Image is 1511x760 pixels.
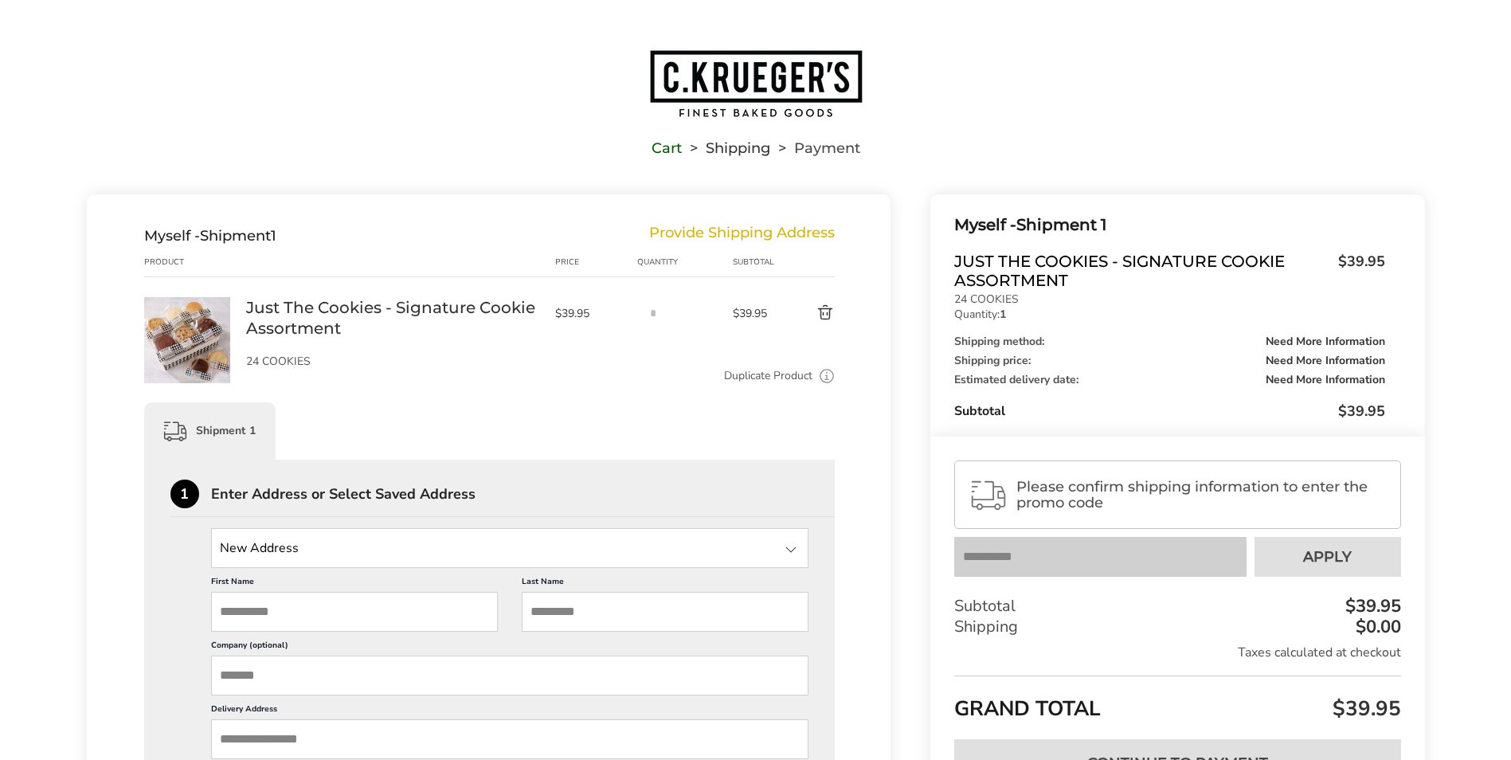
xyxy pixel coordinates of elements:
[211,487,836,501] div: Enter Address or Select Saved Address
[1000,307,1006,322] strong: 1
[211,640,809,656] label: Company (optional)
[649,227,835,245] div: Provide Shipping Address
[1266,355,1385,366] span: Need More Information
[954,336,1384,347] div: Shipping method:
[954,215,1016,234] span: Myself -
[1255,537,1401,577] button: Apply
[1352,618,1401,636] div: $0.00
[87,49,1425,119] a: Go to home page
[954,252,1384,290] a: Just The Cookies - Signature Cookie Assortment$39.95
[682,143,770,154] li: Shipping
[144,296,230,311] a: Just The Cookies - Signature Cookie Assortment
[779,304,835,323] button: Delete product
[170,480,199,508] div: 1
[1338,402,1385,421] span: $39.95
[1016,479,1386,511] span: Please confirm shipping information to enter the promo code
[246,297,539,339] a: Just The Cookies - Signature Cookie Assortment
[724,367,812,385] a: Duplicate Product
[954,596,1400,617] div: Subtotal
[954,252,1329,290] span: Just The Cookies - Signature Cookie Assortment
[144,402,276,460] div: Shipment 1
[733,306,779,321] span: $39.95
[522,592,808,632] input: Last Name
[1341,597,1401,615] div: $39.95
[1329,695,1401,723] span: $39.95
[648,49,863,119] img: C.KRUEGER'S
[211,528,809,568] input: State
[246,356,539,367] p: 24 COOKIES
[144,297,230,383] img: Just The Cookies - Signature Cookie Assortment
[954,294,1384,305] p: 24 COOKIES
[211,592,498,632] input: First Name
[954,676,1400,727] div: GRAND TOTAL
[144,256,246,268] div: Product
[1266,374,1385,386] span: Need More Information
[144,227,276,245] div: Shipment
[954,374,1384,386] div: Estimated delivery date:
[211,719,809,759] input: Delivery Address
[954,617,1400,637] div: Shipping
[1303,550,1352,564] span: Apply
[954,402,1384,421] div: Subtotal
[637,297,669,329] input: Quantity input
[211,576,498,592] label: First Name
[271,227,276,245] span: 1
[954,212,1384,238] div: Shipment 1
[522,576,808,592] label: Last Name
[794,143,860,154] span: Payment
[144,227,200,245] span: Myself -
[1266,336,1385,347] span: Need More Information
[1330,252,1385,286] span: $39.95
[733,256,779,268] div: Subtotal
[637,256,733,268] div: Quantity
[211,703,809,719] label: Delivery Address
[555,256,638,268] div: Price
[954,309,1384,320] p: Quantity:
[954,355,1384,366] div: Shipping price:
[652,143,682,154] a: Cart
[555,306,630,321] span: $39.95
[954,644,1400,661] div: Taxes calculated at checkout
[211,656,809,695] input: Company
